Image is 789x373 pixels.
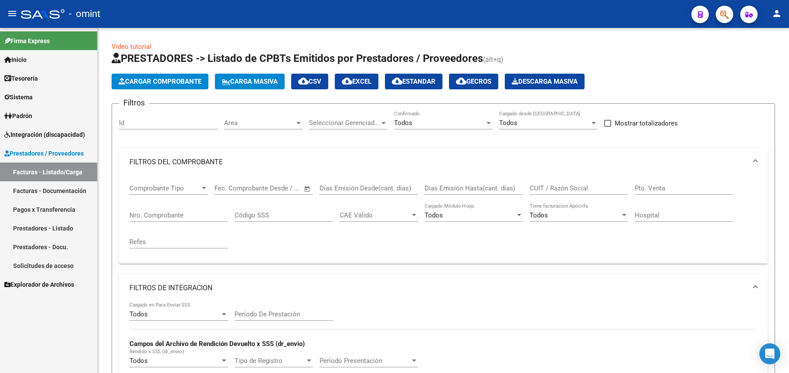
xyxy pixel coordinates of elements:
[4,130,85,139] span: Integración (discapacidad)
[4,111,32,121] span: Padrón
[772,8,782,19] mat-icon: person
[759,343,780,364] div: Open Intercom Messenger
[530,211,548,219] span: Todos
[4,92,33,102] span: Sistema
[7,8,17,19] mat-icon: menu
[4,280,74,289] span: Explorador de Archivos
[4,149,84,158] span: Prestadores / Proveedores
[258,184,300,192] input: Fecha fin
[129,357,148,365] span: Todos
[4,55,27,64] span: Inicio
[4,36,50,46] span: Firma Express
[119,97,149,109] h3: Filtros
[456,76,466,86] mat-icon: cloud_download
[615,118,678,129] span: Mostrar totalizadores
[129,310,148,318] span: Todos
[119,148,768,176] mat-expansion-panel-header: FILTROS DEL COMPROBANTE
[119,78,201,85] span: Cargar Comprobante
[303,184,313,194] button: Open calendar
[456,78,491,85] span: Gecros
[392,78,435,85] span: Estandar
[222,78,278,85] span: Carga Masiva
[298,78,321,85] span: CSV
[505,74,585,89] button: Descarga Masiva
[112,43,151,51] a: Video tutorial
[342,76,352,86] mat-icon: cloud_download
[119,274,768,302] mat-expansion-panel-header: FILTROS DE INTEGRACION
[235,357,305,365] span: Tipo de Registro
[129,184,200,192] span: Comprobante Tipo
[483,55,503,64] span: (alt+q)
[425,211,443,219] span: Todos
[449,74,498,89] button: Gecros
[499,119,517,127] span: Todos
[342,78,371,85] span: EXCEL
[392,76,402,86] mat-icon: cloud_download
[129,283,747,293] mat-panel-title: FILTROS DE INTEGRACION
[394,119,412,127] span: Todos
[320,357,410,365] span: Período Presentación
[119,176,768,264] div: FILTROS DEL COMPROBANTE
[340,211,410,219] span: CAE Válido
[298,76,309,86] mat-icon: cloud_download
[129,157,747,167] mat-panel-title: FILTROS DEL COMPROBANTE
[505,74,585,89] app-download-masive: Descarga masiva de comprobantes (adjuntos)
[385,74,442,89] button: Estandar
[309,119,380,127] span: Seleccionar Gerenciador
[112,52,483,64] span: PRESTADORES -> Listado de CPBTs Emitidos por Prestadores / Proveedores
[335,74,378,89] button: EXCEL
[224,119,295,127] span: Area
[69,4,100,24] span: - omint
[129,340,305,348] strong: Campos del Archivo de Rendición Devuelto x SSS (dr_envio)
[215,74,285,89] button: Carga Masiva
[512,78,578,85] span: Descarga Masiva
[291,74,328,89] button: CSV
[112,74,208,89] button: Cargar Comprobante
[4,74,38,83] span: Tesorería
[214,184,250,192] input: Fecha inicio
